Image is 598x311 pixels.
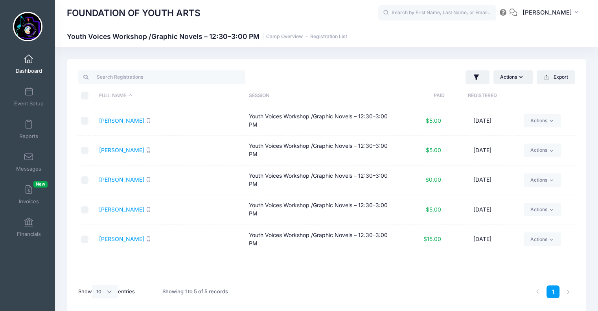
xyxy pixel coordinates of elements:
span: Invoices [19,198,39,205]
span: $5.00 [426,147,441,153]
span: $0.00 [425,176,441,183]
button: Export [537,70,575,84]
a: Camp Overview [266,34,303,40]
i: SMS enabled [146,236,151,241]
img: FOUNDATION OF YOUTH ARTS [13,12,42,41]
a: [PERSON_NAME] [99,176,144,183]
span: Dashboard [16,68,42,74]
td: [DATE] [445,166,520,195]
th: Full Name: activate to sort column descending [95,85,245,106]
a: Registration List [310,34,347,40]
td: [DATE] [445,106,520,136]
span: Messages [16,166,41,172]
h1: FOUNDATION OF YOUTH ARTS [67,4,201,22]
input: Search by First Name, Last Name, or Email... [378,5,496,21]
a: 1 [546,285,559,298]
i: SMS enabled [146,177,151,182]
a: [PERSON_NAME] [99,147,144,153]
span: Financials [17,231,41,237]
a: [PERSON_NAME] [99,117,144,124]
select: Showentries [92,285,118,298]
button: Actions [493,70,533,84]
td: [DATE] [445,136,520,165]
a: InvoicesNew [10,181,48,208]
span: Event Setup [14,100,44,107]
a: Actions [524,173,561,187]
input: Search Registrations [78,70,245,84]
td: Youth Voices Workshop /Graphic Novels – 12:30–3:00 PM [245,225,395,254]
i: SMS enabled [146,147,151,153]
span: $5.00 [426,206,441,213]
a: Messages [10,148,48,176]
label: Show entries [78,285,135,298]
td: Youth Voices Workshop /Graphic Novels – 12:30–3:00 PM [245,195,395,225]
a: Actions [524,203,561,216]
th: Paid: activate to sort column ascending [395,85,445,106]
a: Actions [524,114,561,127]
a: Actions [524,232,561,246]
td: [DATE] [445,225,520,254]
i: SMS enabled [146,207,151,212]
td: Youth Voices Workshop /Graphic Novels – 12:30–3:00 PM [245,136,395,165]
a: Actions [524,144,561,157]
span: [PERSON_NAME] [523,8,572,17]
i: SMS enabled [146,118,151,123]
div: Showing 1 to 5 of 5 records [162,283,228,301]
button: [PERSON_NAME] [517,4,586,22]
span: Reports [19,133,38,140]
a: Dashboard [10,50,48,78]
th: Session: activate to sort column ascending [245,85,395,106]
th: Registered: activate to sort column ascending [445,85,520,106]
td: Youth Voices Workshop /Graphic Novels – 12:30–3:00 PM [245,166,395,195]
h1: Youth Voices Workshop /Graphic Novels – 12:30–3:00 PM [67,32,347,40]
span: $5.00 [426,117,441,124]
a: Reports [10,116,48,143]
span: New [33,181,48,188]
td: Youth Voices Workshop /Graphic Novels – 12:30–3:00 PM [245,106,395,136]
a: Financials [10,213,48,241]
td: [DATE] [445,195,520,225]
a: Event Setup [10,83,48,110]
a: [PERSON_NAME] [99,236,144,242]
a: [PERSON_NAME] [99,206,144,213]
span: $15.00 [423,236,441,242]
